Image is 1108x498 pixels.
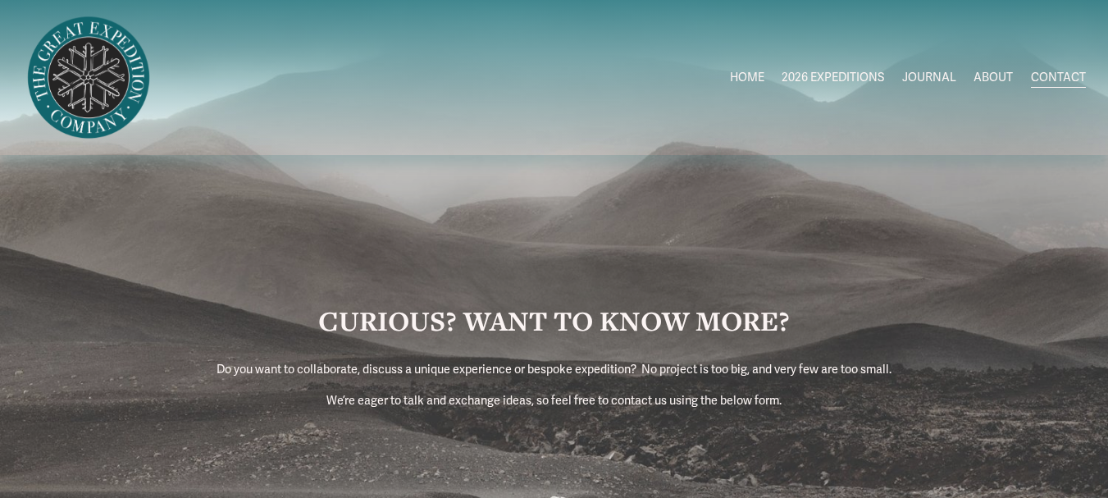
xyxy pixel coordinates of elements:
[217,363,891,377] span: Do you want to collaborate, discuss a unique experience or bespoke expedition? No project is too ...
[730,66,764,89] a: HOME
[318,303,790,339] strong: CURIOUS? WANT TO KNOW MORE?
[782,67,884,89] span: 2026 EXPEDITIONS
[902,66,956,89] a: JOURNAL
[22,11,155,144] img: Arctic Expeditions
[326,394,782,408] span: We’re eager to talk and exchange ideas, so feel free to contact us using the below form.
[1031,66,1086,89] a: CONTACT
[973,66,1013,89] a: ABOUT
[782,66,884,89] a: folder dropdown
